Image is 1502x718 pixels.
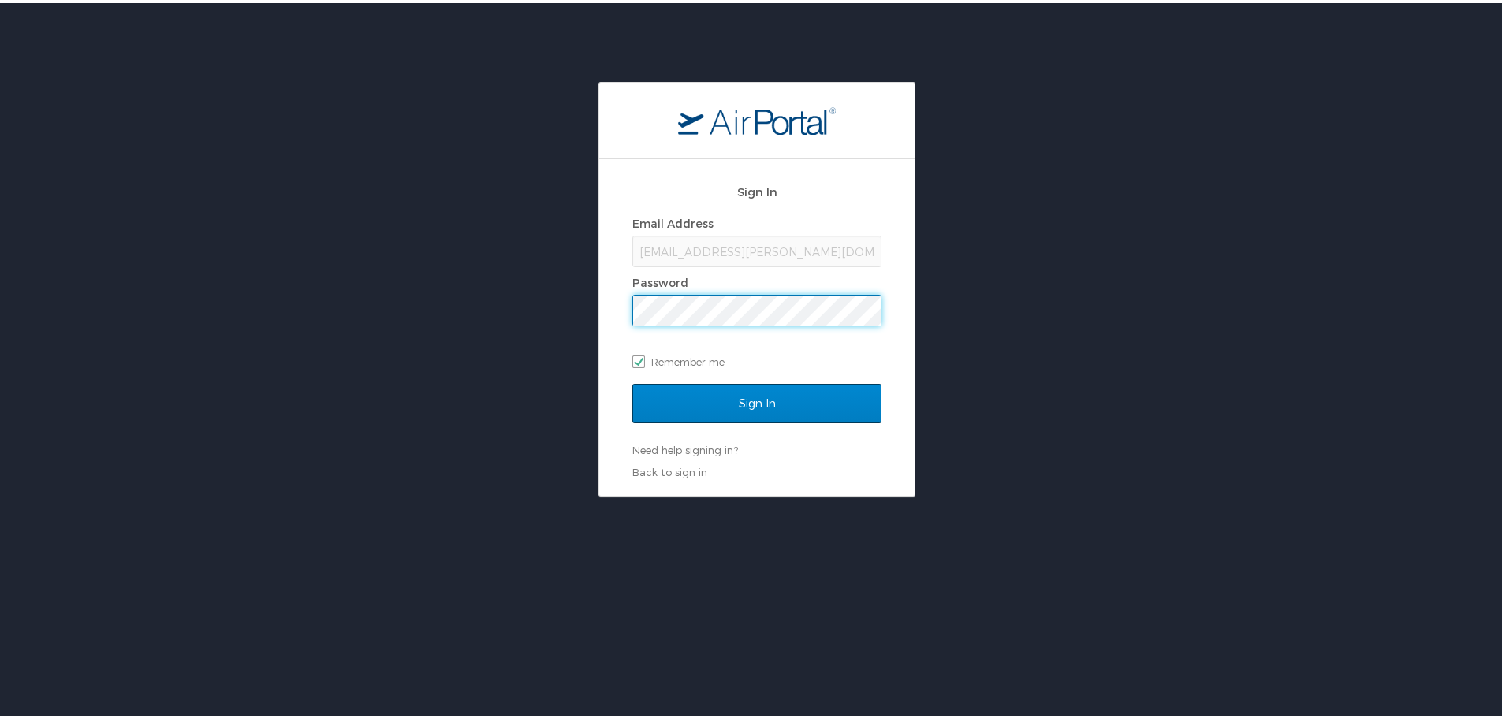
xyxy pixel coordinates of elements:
[632,180,881,198] h2: Sign In
[632,347,881,370] label: Remember me
[632,273,688,286] label: Password
[632,463,707,475] a: Back to sign in
[632,381,881,420] input: Sign In
[632,441,738,453] a: Need help signing in?
[678,103,836,132] img: logo
[632,214,714,227] label: Email Address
